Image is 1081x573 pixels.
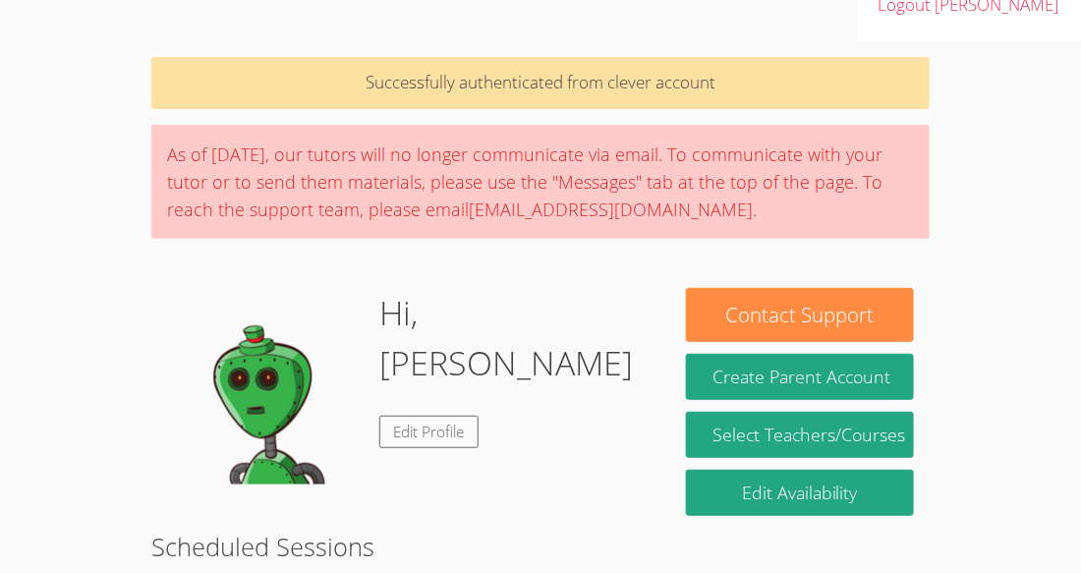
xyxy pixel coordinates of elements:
div: As of [DATE], our tutors will no longer communicate via email. To communicate with your tutor or ... [151,125,930,239]
img: default.png [167,288,364,485]
h2: Scheduled Sessions [151,528,930,565]
a: Edit Profile [379,416,480,448]
h1: Hi, [PERSON_NAME] [379,288,654,388]
a: Edit Availability [686,470,914,516]
button: Contact Support [686,288,914,342]
p: Successfully authenticated from clever account [151,57,930,109]
button: Create Parent Account [686,354,914,400]
a: Select Teachers/Courses [686,412,914,458]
